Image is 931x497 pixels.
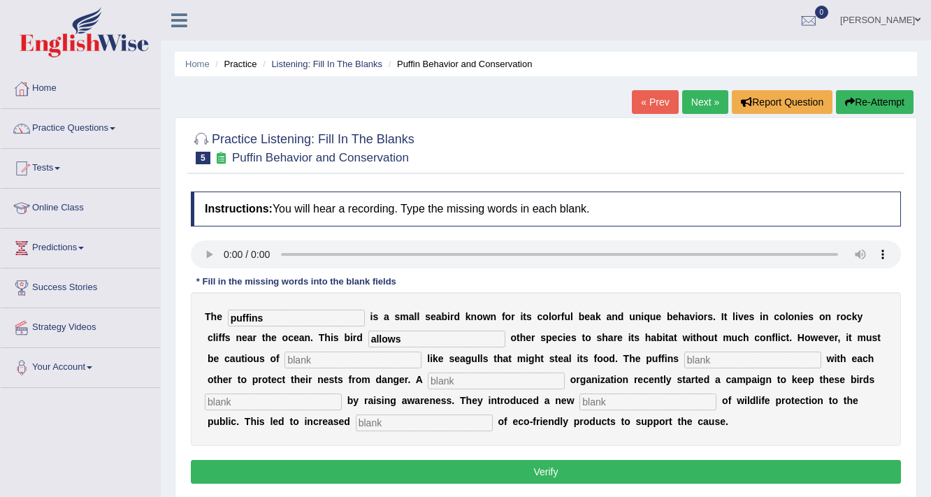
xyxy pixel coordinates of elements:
[520,332,526,343] b: h
[597,353,603,364] b: o
[617,332,623,343] b: e
[818,332,823,343] b: e
[205,311,211,322] b: T
[698,311,704,322] b: o
[690,332,693,343] b: i
[329,374,335,385] b: s
[835,332,838,343] b: r
[707,311,713,322] b: s
[493,353,497,364] b: t
[528,353,535,364] b: g
[319,332,325,343] b: T
[579,311,585,322] b: b
[708,332,714,343] b: u
[577,353,579,364] b: i
[442,311,448,322] b: b
[579,353,583,364] b: t
[282,374,286,385] b: t
[665,332,669,343] b: t
[520,311,523,322] b: i
[502,311,505,322] b: f
[258,374,261,385] b: r
[526,332,531,343] b: e
[760,311,763,322] b: i
[465,311,471,322] b: k
[684,311,690,322] b: a
[361,374,370,385] b: m
[754,332,760,343] b: c
[436,311,442,322] b: a
[614,332,617,343] b: r
[510,332,517,343] b: o
[690,311,695,322] b: v
[338,374,343,385] b: s
[650,311,656,322] b: u
[477,311,483,322] b: o
[658,353,661,364] b: f
[471,353,477,364] b: u
[333,332,339,343] b: s
[214,152,229,165] small: Exam occurring question
[645,332,651,343] b: h
[305,332,311,343] b: n
[497,353,503,364] b: h
[594,353,598,364] b: f
[222,332,225,343] b: f
[786,311,788,322] b: l
[606,311,612,322] b: a
[732,311,735,322] b: l
[612,311,618,322] b: n
[268,374,271,385] b: t
[465,353,472,364] b: g
[477,353,480,364] b: l
[299,332,305,343] b: a
[282,332,289,343] b: o
[350,332,353,343] b: i
[632,90,678,114] a: « Prev
[668,332,674,343] b: a
[373,311,378,322] b: s
[583,353,589,364] b: s
[196,152,210,164] span: 5
[208,353,214,364] b: b
[596,332,602,343] b: s
[191,460,901,484] button: Verify
[236,353,242,364] b: u
[631,332,635,343] b: t
[563,332,565,343] b: i
[460,353,465,364] b: a
[819,311,825,322] b: o
[368,331,505,347] input: blank
[667,353,674,364] b: n
[353,332,356,343] b: r
[232,151,409,164] small: Puffin Behavior and Conservation
[672,311,678,322] b: e
[454,353,460,364] b: e
[798,332,804,343] b: H
[823,332,829,343] b: v
[674,332,677,343] b: t
[526,353,528,364] b: i
[483,311,491,322] b: w
[840,353,846,364] b: h
[667,311,673,322] b: b
[738,311,744,322] b: v
[629,311,635,322] b: u
[425,311,431,322] b: s
[324,332,331,343] b: h
[400,311,408,322] b: m
[723,332,731,343] b: m
[641,311,644,322] b: i
[615,353,618,364] b: .
[480,353,483,364] b: l
[635,353,641,364] b: e
[276,353,280,364] b: f
[644,311,650,322] b: q
[224,353,230,364] b: c
[608,332,614,343] b: a
[837,353,840,364] b: t
[526,311,532,322] b: s
[505,311,512,322] b: o
[775,332,778,343] b: l
[324,374,329,385] b: e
